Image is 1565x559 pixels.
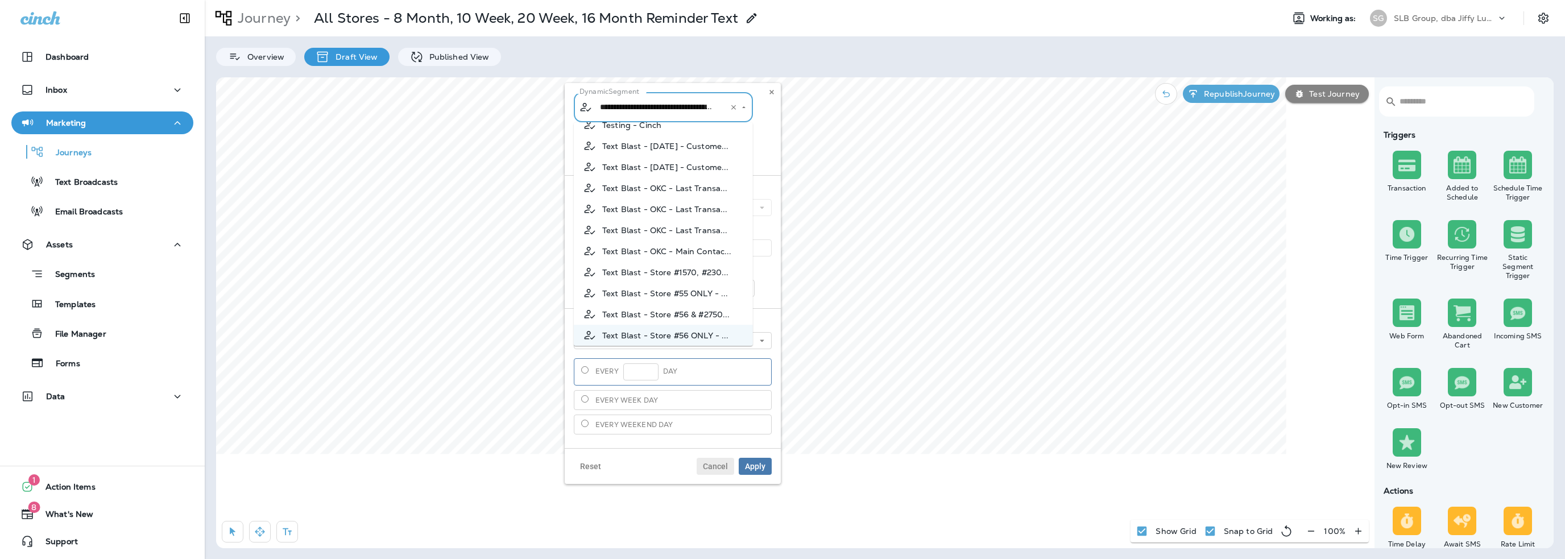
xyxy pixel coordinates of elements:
[314,10,738,27] p: All Stores - 8 Month, 10 Week, 20 Week, 16 Month Reminder Text
[46,118,86,127] p: Marketing
[1492,401,1543,410] div: New Customer
[602,247,732,256] span: Text Blast - OKC - Main Contac...
[28,502,40,513] span: 8
[1381,184,1432,193] div: Transaction
[44,270,95,281] p: Segments
[44,359,80,370] p: Forms
[46,392,65,401] p: Data
[45,52,89,61] p: Dashboard
[1381,461,1432,470] div: New Review
[581,366,589,374] input: Everyday
[1224,527,1273,536] p: Snap to Grid
[739,458,772,475] button: Apply
[727,101,740,114] button: Clear
[745,462,765,470] span: Apply
[1533,8,1554,28] button: Settings
[44,148,92,159] p: Journeys
[44,300,96,310] p: Templates
[697,458,734,475] button: Cancel
[233,10,291,27] p: Journey
[581,420,589,427] input: Every weekend day
[34,510,93,523] span: What's New
[581,395,589,403] input: Every week day
[602,205,728,214] span: Text Blast - OKC - Last Transa...
[1324,527,1345,536] p: 100 %
[602,163,728,172] span: Text Blast - [DATE] - Custome...
[44,207,123,218] p: Email Broadcasts
[1437,253,1488,271] div: Recurring Time Trigger
[602,289,728,298] span: Text Blast - Store #55 ONLY - ...
[1379,486,1546,495] div: Actions
[28,474,40,486] span: 1
[574,415,772,434] label: Every weekend day
[1492,184,1543,202] div: Schedule Time Trigger
[580,462,601,470] span: Reset
[1285,85,1369,103] button: Test Journey
[602,226,728,235] span: Text Blast - OKC - Last Transa...
[1437,401,1488,410] div: Opt-out SMS
[242,52,284,61] p: Overview
[1437,540,1488,558] div: Await SMS Reply
[11,530,193,553] button: Support
[1381,253,1432,262] div: Time Trigger
[602,184,728,193] span: Text Blast - OKC - Last Transa...
[330,52,378,61] p: Draft View
[1437,184,1488,202] div: Added to Schedule
[1394,14,1496,23] p: SLB Group, dba Jiffy Lube
[11,111,193,134] button: Marketing
[169,7,201,30] button: Collapse Sidebar
[1183,85,1280,103] button: RepublishJourney
[11,45,193,68] button: Dashboard
[602,142,728,151] span: Text Blast - [DATE] - Custome...
[1492,332,1543,341] div: Incoming SMS
[11,233,193,256] button: Assets
[44,177,118,188] p: Text Broadcasts
[574,358,772,386] label: Every day
[623,363,659,380] input: Everyday
[574,390,772,410] label: Every week day
[424,52,490,61] p: Published View
[291,10,300,27] p: >
[1492,253,1543,280] div: Static Segment Trigger
[1310,14,1359,23] span: Working as:
[1370,10,1387,27] div: SG
[11,321,193,345] button: File Manager
[1492,540,1543,549] div: Rate Limit
[34,482,96,496] span: Action Items
[11,292,193,316] button: Templates
[11,199,193,223] button: Email Broadcasts
[1437,332,1488,350] div: Abandoned Cart
[602,268,729,277] span: Text Blast - Store #1570, #230...
[602,331,729,340] span: Text Blast - Store #56 ONLY - ...
[11,169,193,193] button: Text Broadcasts
[602,310,730,319] span: Text Blast - Store #56 & #2750...
[11,503,193,525] button: 8What's New
[45,85,67,94] p: Inbox
[1381,540,1432,549] div: Time Delay
[1156,527,1196,536] p: Show Grid
[1381,332,1432,341] div: Web Form
[46,240,73,249] p: Assets
[11,385,193,408] button: Data
[11,78,193,101] button: Inbox
[11,475,193,498] button: 1Action Items
[703,462,728,470] span: Cancel
[739,102,749,113] button: Close
[574,458,607,475] button: Reset
[579,87,639,96] p: Dynamic Segment
[11,351,193,375] button: Forms
[11,262,193,286] button: Segments
[1381,401,1432,410] div: Opt-in SMS
[602,121,661,130] span: Testing - Cinch
[44,329,106,340] p: File Manager
[34,537,78,550] span: Support
[1379,130,1546,139] div: Triggers
[1305,89,1360,98] p: Test Journey
[11,140,193,164] button: Journeys
[1199,89,1275,98] p: Republish Journey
